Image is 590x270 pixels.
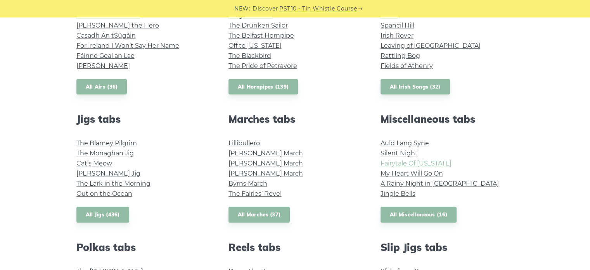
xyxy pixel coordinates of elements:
a: All Jigs (436) [76,207,129,223]
a: Lonesome Boatman [76,12,140,19]
a: PST10 - Tin Whistle Course [279,4,357,13]
h2: Miscellaneous tabs [381,113,514,125]
a: For Ireland I Won’t Say Her Name [76,42,179,49]
a: [PERSON_NAME] March [228,170,303,177]
a: The Pride of Petravore [228,62,297,70]
a: All Irish Songs (32) [381,79,450,95]
a: The Lark in the Morning [76,180,151,187]
a: Fairytale Of [US_STATE] [381,160,452,167]
a: All Marches (37) [228,207,290,223]
a: The Fairies’ Revel [228,190,282,197]
a: The Drunken Sailor [228,22,288,29]
a: Grace [381,12,398,19]
a: Casadh An tSúgáin [76,32,136,39]
a: The Belfast Hornpipe [228,32,294,39]
a: Leaving of [GEOGRAPHIC_DATA] [381,42,481,49]
a: All Airs (36) [76,79,127,95]
a: The Monaghan Jig [76,150,134,157]
a: [PERSON_NAME] March [228,150,303,157]
h2: Polkas tabs [76,241,210,253]
a: The Blackbird [228,52,271,59]
a: Spancil Hill [381,22,414,29]
a: Fáinne Geal an Lae [76,52,135,59]
h2: Reels tabs [228,241,362,253]
a: Silent Night [381,150,418,157]
a: Cat’s Meow [76,160,112,167]
a: [PERSON_NAME] March [228,160,303,167]
a: Jingle Bells [381,190,415,197]
a: Byrns March [228,180,267,187]
a: Fields of Athenry [381,62,433,70]
span: NEW: [234,4,250,13]
a: The Blarney Pilgrim [76,139,137,147]
a: All Hornpipes (139) [228,79,298,95]
span: Discover [253,4,278,13]
a: Out on the Ocean [76,190,132,197]
h2: Jigs tabs [76,113,210,125]
a: My Heart Will Go On [381,170,443,177]
a: [PERSON_NAME] Jig [76,170,140,177]
h2: Marches tabs [228,113,362,125]
a: Lillibullero [228,139,260,147]
a: Off to [US_STATE] [228,42,282,49]
a: [PERSON_NAME] [76,62,130,70]
h2: Slip Jigs tabs [381,241,514,253]
a: King Of Fairies [228,12,273,19]
a: All Miscellaneous (16) [381,207,457,223]
a: A Rainy Night in [GEOGRAPHIC_DATA] [381,180,499,187]
a: Rattling Bog [381,52,420,59]
a: Irish Rover [381,32,414,39]
a: [PERSON_NAME] the Hero [76,22,159,29]
a: Auld Lang Syne [381,139,429,147]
